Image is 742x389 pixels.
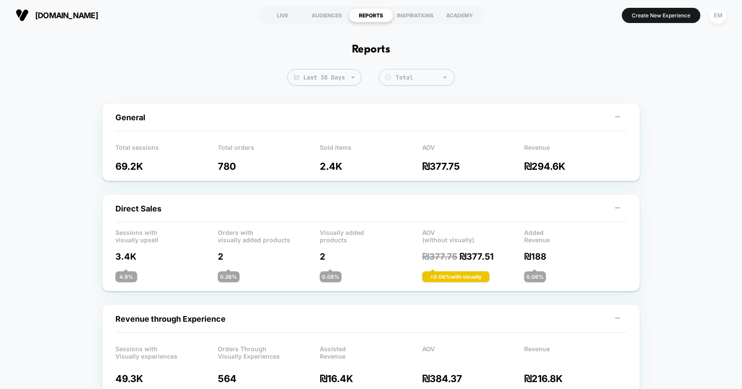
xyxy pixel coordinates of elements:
img: Visually logo [16,9,29,22]
p: Assisted Revenue [320,345,422,358]
div: 0.06 % [524,271,546,282]
p: Sessions with Visually experiences [115,345,218,358]
span: [DOMAIN_NAME] [35,11,98,20]
p: 2.4K [320,161,422,172]
p: Sold items [320,144,422,157]
div: AUDIENCES [305,8,349,22]
img: calendar [294,75,299,79]
button: EM [707,7,729,24]
p: Total sessions [115,144,218,157]
p: 780 [218,161,320,172]
p: 2 [320,251,422,262]
div: Total [396,74,450,81]
span: ₪ 377.75 [422,251,457,262]
button: [DOMAIN_NAME] [13,8,101,22]
p: ₪ 377.51 [422,251,525,262]
span: Last 30 Days [287,69,361,86]
p: ₪ 384.37 [422,373,525,384]
button: Create New Experience [622,8,700,23]
p: ₪ 16.4K [320,373,422,384]
p: Orders with visually added products [218,229,320,242]
img: end [443,76,447,78]
p: ₪ 216.8K [524,373,627,384]
p: Revenue [524,345,627,358]
p: 3.4K [115,251,218,262]
h1: Reports [352,43,390,56]
p: Revenue [524,144,627,157]
span: Direct Sales [115,204,161,213]
p: AOV (without visually) [422,229,525,242]
div: 0.26 % [218,271,240,282]
div: ACADEMY [437,8,482,22]
p: Added Revenue [524,229,627,242]
p: 564 [218,373,320,384]
p: ₪ 294.6K [524,161,627,172]
tspan: $ [387,75,389,79]
div: + 0.06 % with visually [422,271,489,282]
p: 49.3K [115,373,218,384]
div: INSPIRATIONS [393,8,437,22]
div: 4.9 % [115,271,137,282]
p: ₪ 377.75 [422,161,525,172]
p: Sessions with visually upsell [115,229,218,242]
p: 69.2K [115,161,218,172]
span: Revenue through Experience [115,314,226,323]
p: Orders Through Visually Experiences [218,345,320,358]
div: 0.08 % [320,271,341,282]
p: ₪ 188 [524,251,627,262]
p: Total orders [218,144,320,157]
p: 2 [218,251,320,262]
p: AOV [422,345,525,358]
p: Visually added products [320,229,422,242]
img: end [351,76,355,78]
div: REPORTS [349,8,393,22]
p: AOV [422,144,525,157]
span: General [115,113,145,122]
div: EM [709,7,726,24]
div: LIVE [260,8,305,22]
